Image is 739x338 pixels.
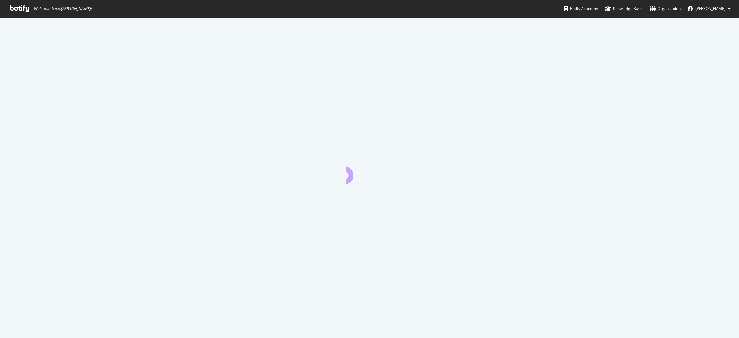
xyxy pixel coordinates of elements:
div: Knowledge Base [605,5,642,12]
span: Welcome back, [PERSON_NAME] ! [34,6,92,11]
div: Organizations [650,5,683,12]
button: [PERSON_NAME] [683,4,736,14]
span: Alessandro Voci [695,6,726,11]
div: Botify Academy [564,5,598,12]
div: animation [346,161,393,184]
